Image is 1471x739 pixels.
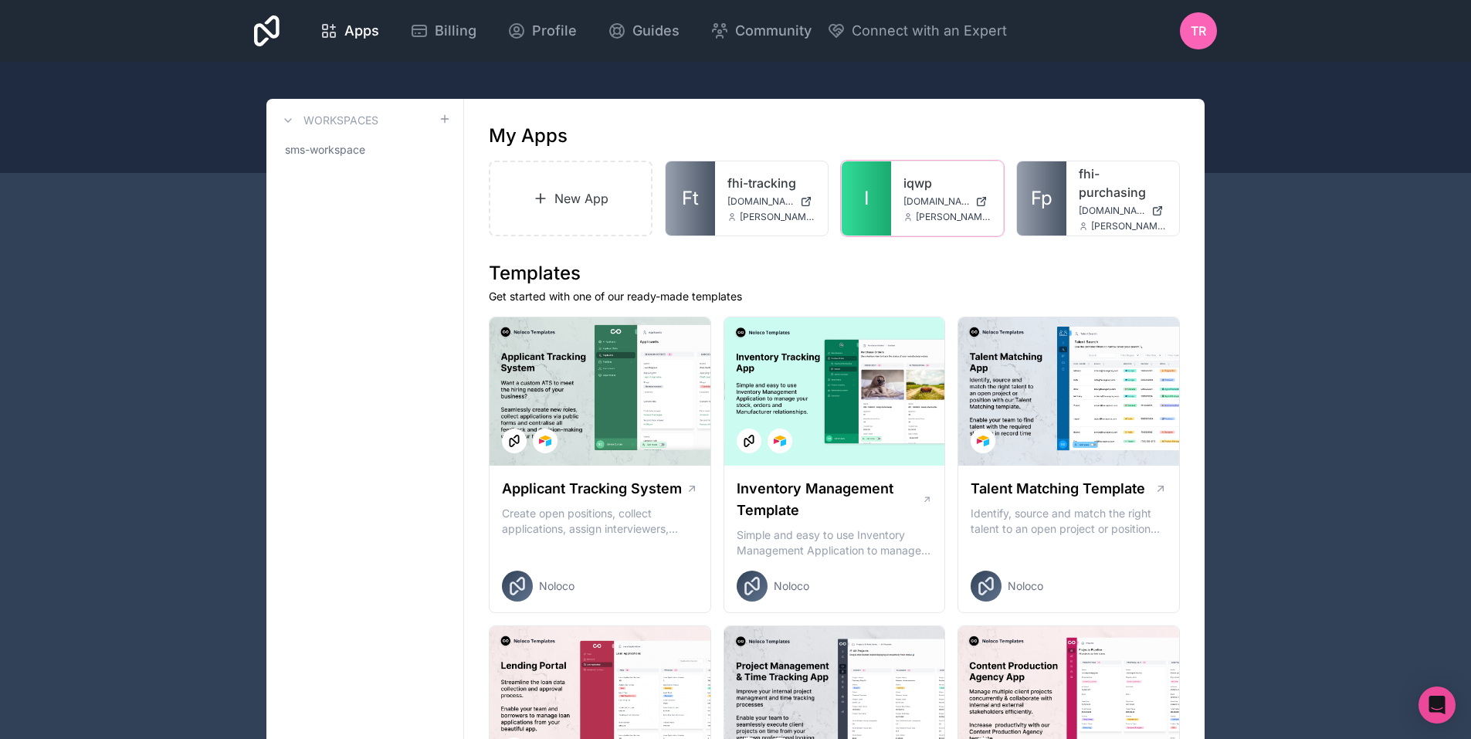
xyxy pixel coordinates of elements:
a: Fp [1017,161,1066,236]
a: [DOMAIN_NAME] [727,195,815,208]
span: TR [1191,22,1206,40]
h3: Workspaces [303,113,378,128]
img: Airtable Logo [539,435,551,447]
h1: Templates [489,261,1180,286]
span: Community [735,20,812,42]
a: fhi-purchasing [1079,164,1167,202]
a: Profile [495,14,589,48]
a: iqwp [903,174,991,192]
a: fhi-tracking [727,174,815,192]
h1: Applicant Tracking System [502,478,682,500]
p: Create open positions, collect applications, assign interviewers, centralise candidate feedback a... [502,506,698,537]
button: Connect with an Expert [827,20,1007,42]
span: Apps [344,20,379,42]
span: Guides [632,20,680,42]
a: Ft [666,161,715,236]
span: Profile [532,20,577,42]
div: Open Intercom Messenger [1418,686,1456,724]
span: Fp [1031,186,1052,211]
p: Identify, source and match the right talent to an open project or position with our Talent Matchi... [971,506,1167,537]
p: Get started with one of our ready-made templates [489,289,1180,304]
span: Noloco [539,578,575,594]
a: Workspaces [279,111,378,130]
p: Simple and easy to use Inventory Management Application to manage your stock, orders and Manufact... [737,527,933,558]
span: [PERSON_NAME][EMAIL_ADDRESS][DOMAIN_NAME] [916,211,991,223]
a: Apps [307,14,391,48]
span: [PERSON_NAME][EMAIL_ADDRESS][DOMAIN_NAME] [740,211,815,223]
span: sms-workspace [285,142,365,158]
span: Connect with an Expert [852,20,1007,42]
a: [DOMAIN_NAME] [903,195,991,208]
span: [DOMAIN_NAME] [1079,205,1145,217]
a: sms-workspace [279,136,451,164]
img: Airtable Logo [774,435,786,447]
a: New App [489,161,652,236]
span: I [864,186,869,211]
a: [DOMAIN_NAME] [1079,205,1167,217]
span: Billing [435,20,476,42]
a: Guides [595,14,692,48]
span: [DOMAIN_NAME] [727,195,794,208]
h1: Talent Matching Template [971,478,1145,500]
span: Noloco [774,578,809,594]
span: [DOMAIN_NAME] [903,195,970,208]
img: Airtable Logo [977,435,989,447]
h1: Inventory Management Template [737,478,922,521]
h1: My Apps [489,124,568,148]
span: Ft [682,186,699,211]
span: Noloco [1008,578,1043,594]
a: I [842,161,891,236]
a: Billing [398,14,489,48]
span: [PERSON_NAME][EMAIL_ADDRESS][DOMAIN_NAME] [1091,220,1167,232]
a: Community [698,14,824,48]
